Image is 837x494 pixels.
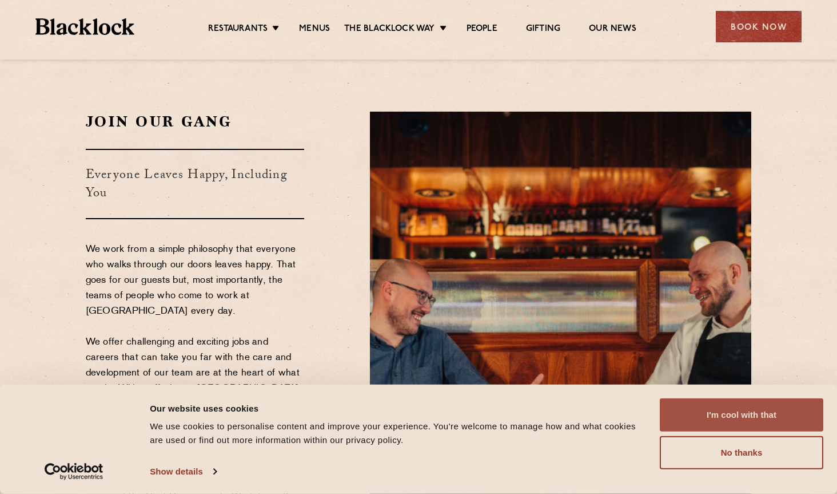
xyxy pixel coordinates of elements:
[660,436,823,469] button: No thanks
[716,11,802,42] div: Book Now
[150,463,216,480] a: Show details
[589,23,636,36] a: Our News
[24,463,124,480] a: Usercentrics Cookiebot - opens in a new window
[526,23,560,36] a: Gifting
[660,398,823,432] button: I'm cool with that
[344,23,435,36] a: The Blacklock Way
[150,401,647,415] div: Our website uses cookies
[299,23,330,36] a: Menus
[35,18,134,35] img: BL_Textured_Logo-footer-cropped.svg
[467,23,497,36] a: People
[86,149,305,219] h3: Everyone Leaves Happy, Including You
[208,23,268,36] a: Restaurants
[86,112,305,132] h2: Join Our Gang
[150,420,647,447] div: We use cookies to personalise content and improve your experience. You're welcome to manage how a...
